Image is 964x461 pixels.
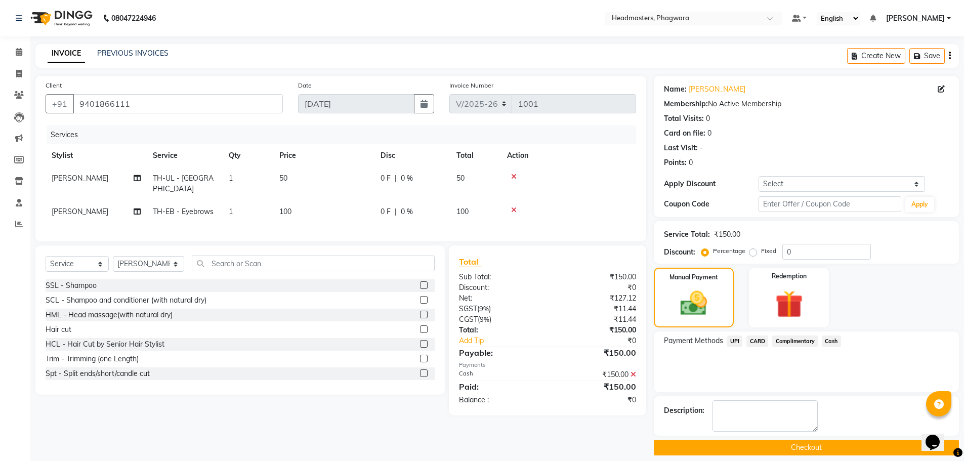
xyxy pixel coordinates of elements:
button: Create New [847,48,905,64]
input: Search by Name/Mobile/Email/Code [73,94,283,113]
span: Total [459,257,482,267]
div: Payments [459,361,636,369]
div: ₹150.00 [714,229,740,240]
div: Description: [664,405,704,416]
div: SSL - Shampoo [46,280,97,291]
th: Action [501,144,636,167]
button: Checkout [654,440,959,455]
label: Percentage [713,246,745,256]
span: [PERSON_NAME] [52,174,108,183]
div: Paid: [451,381,548,393]
span: TH-UL - [GEOGRAPHIC_DATA] [153,174,214,193]
button: Apply [905,197,934,212]
div: ₹150.00 [548,369,644,380]
div: ₹150.00 [548,347,644,359]
a: PREVIOUS INVOICES [97,49,169,58]
div: HML - Head massage(with natural dry) [46,310,173,320]
div: Last Visit: [664,143,698,153]
button: +91 [46,94,74,113]
span: 100 [279,207,291,216]
span: SGST [459,304,477,313]
span: 0 F [381,173,391,184]
span: 50 [279,174,287,183]
div: 0 [689,157,693,168]
span: 0 % [401,173,413,184]
span: CARD [746,336,768,347]
div: HCL - Hair Cut by Senior Hair Stylist [46,339,164,350]
div: 0 [706,113,710,124]
div: Total: [451,325,548,336]
label: Client [46,81,62,90]
div: ₹150.00 [548,381,644,393]
div: Membership: [664,99,708,109]
div: ₹11.44 [548,304,644,314]
div: ₹0 [548,282,644,293]
span: Complimentary [772,336,818,347]
div: Name: [664,84,687,95]
label: Invoice Number [449,81,493,90]
div: ( ) [451,314,548,325]
img: _cash.svg [672,288,716,319]
span: [PERSON_NAME] [886,13,945,24]
input: Enter Offer / Coupon Code [759,196,901,212]
div: SCL - Shampoo and conditioner (with natural dry) [46,295,206,306]
button: Save [909,48,945,64]
div: Points: [664,157,687,168]
div: ( ) [451,304,548,314]
div: 0 [707,128,711,139]
div: Trim - Trimming (one Length) [46,354,139,364]
label: Manual Payment [669,273,718,282]
span: 100 [456,207,469,216]
span: TH-EB - Eyebrows [153,207,214,216]
img: _gift.svg [767,287,812,321]
label: Date [298,81,312,90]
span: CGST [459,315,478,324]
div: Payable: [451,347,548,359]
div: Discount: [451,282,548,293]
div: Apply Discount [664,179,759,189]
div: Balance : [451,395,548,405]
span: UPI [727,336,743,347]
a: INVOICE [48,45,85,63]
div: Hair cut [46,324,71,335]
span: | [395,173,397,184]
div: Net: [451,293,548,304]
a: [PERSON_NAME] [689,84,745,95]
div: Total Visits: [664,113,704,124]
div: Cash [451,369,548,380]
th: Disc [374,144,450,167]
span: Cash [822,336,841,347]
span: 9% [479,305,489,313]
img: logo [26,4,95,32]
th: Service [147,144,223,167]
div: Coupon Code [664,199,759,209]
div: ₹150.00 [548,325,644,336]
div: ₹0 [548,395,644,405]
span: 0 F [381,206,391,217]
div: No Active Membership [664,99,949,109]
div: Card on file: [664,128,705,139]
input: Search or Scan [192,256,435,271]
div: Discount: [664,247,695,258]
span: [PERSON_NAME] [52,207,108,216]
th: Stylist [46,144,147,167]
span: 1 [229,207,233,216]
th: Price [273,144,374,167]
div: ₹11.44 [548,314,644,325]
div: ₹127.12 [548,293,644,304]
div: Service Total: [664,229,710,240]
span: 0 % [401,206,413,217]
div: Spt - Split ends/short/candle cut [46,368,150,379]
label: Fixed [761,246,776,256]
span: 1 [229,174,233,183]
iframe: chat widget [921,421,954,451]
th: Total [450,144,501,167]
div: - [700,143,703,153]
div: ₹150.00 [548,272,644,282]
b: 08047224946 [111,4,156,32]
span: 9% [480,315,489,323]
div: Sub Total: [451,272,548,282]
span: Payment Methods [664,336,723,346]
label: Redemption [772,272,807,281]
div: Services [47,125,644,144]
